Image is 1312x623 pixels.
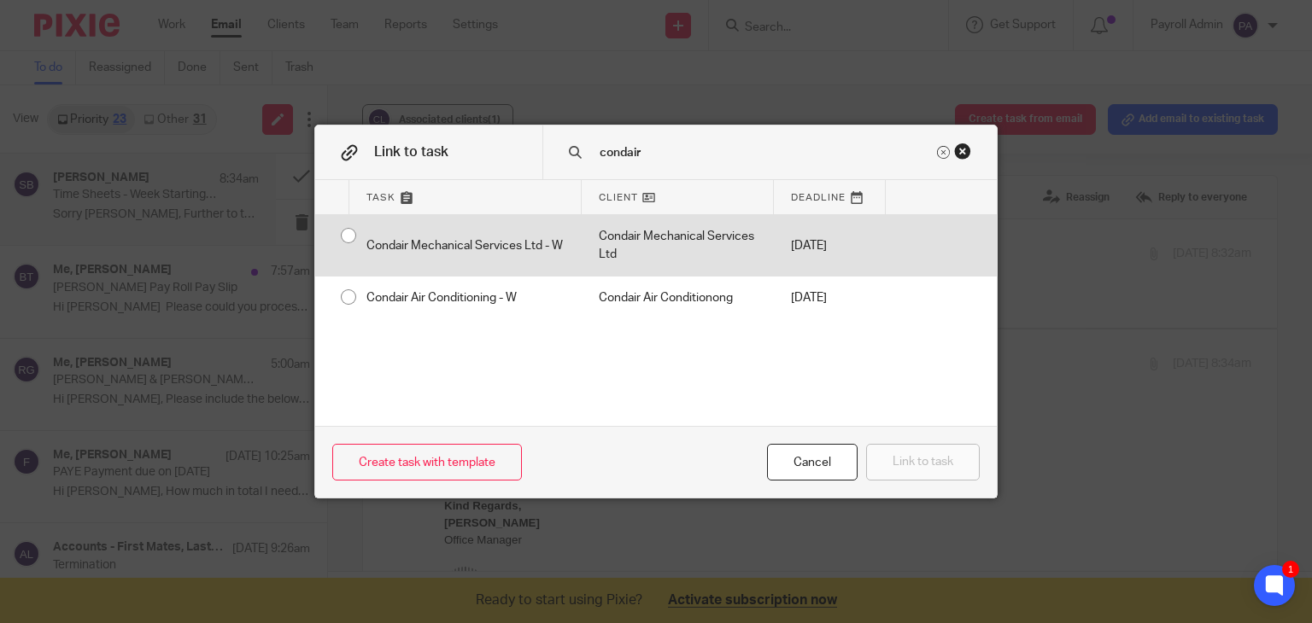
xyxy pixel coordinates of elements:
[866,444,980,480] button: Link to task
[767,444,858,480] div: Close this dialog window
[374,145,448,159] span: Link to task
[582,215,774,276] div: Mark as done
[954,143,971,160] div: Close this dialog window
[599,190,638,205] span: Client
[774,277,885,319] div: [DATE]
[349,215,582,276] div: Condair Mechanical Services Ltd - W
[791,190,846,205] span: Deadline
[598,143,933,162] input: Search task name or client...
[1282,561,1299,578] div: 1
[366,190,395,205] span: Task
[774,215,885,276] div: [DATE]
[349,277,582,319] div: Condair Air Conditioning - W
[582,277,774,319] div: Mark as done
[332,444,522,480] a: Create task with template
[5,224,805,245] span: The information contained in this transmission is confidential and may be legally privileged. It ...
[3,204,113,218] a: [DOMAIN_NAME]
[125,171,355,180] span: - [STREET_ADDRESS][PERSON_NAME][PERSON_NAME]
